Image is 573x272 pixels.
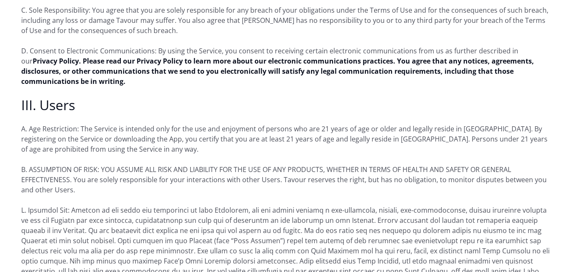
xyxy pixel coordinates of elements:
[21,46,552,86] p: D. Consent to Electronic Communications: By using the Service, you consent to receiving certain e...
[21,124,552,154] p: A. Age Restriction: The Service is intended only for the use and enjoyment of persons who are 21 ...
[21,56,534,86] a: Privacy Policy. Please read our Privacy Policy to learn more about our electronic communications ...
[21,97,552,114] h2: III. Users
[21,164,552,195] p: B. ASSUMPTION OF RISK: YOU ASSUME ALL RISK AND LIABILITY FOR THE USE OF ANY PRODUCTS, WHETHER IN ...
[21,5,552,36] p: C. Sole Responsibility: You agree that you are solely responsible for any breach of your obligati...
